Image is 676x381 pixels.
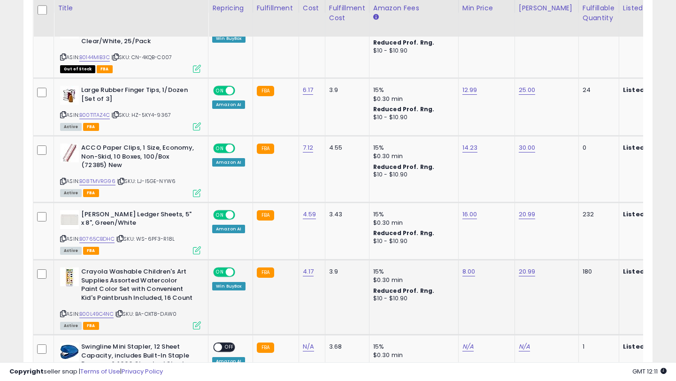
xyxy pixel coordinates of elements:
div: 15% [373,210,451,219]
span: 2025-09-6 12:11 GMT [632,367,667,376]
span: | SKU: WS-6PF3-R18L [116,235,175,243]
div: Fulfillment Cost [329,3,365,23]
img: 51ohpkJAJnL._SL40_.jpg [60,144,79,162]
div: $10 - $10.90 [373,237,451,245]
div: 3.68 [329,343,362,351]
div: Cost [303,3,321,13]
a: B00L49C4NC [79,310,114,318]
a: B08TMVRG96 [79,177,115,185]
div: 180 [583,267,612,276]
span: All listings currently available for purchase on Amazon [60,322,82,330]
b: Large Rubber Finger Tips, 1/Dozen [Set of 3] [81,86,195,106]
img: 41IRpyf1IWL._SL40_.jpg [60,210,79,229]
span: ON [214,145,226,152]
div: Amazon Fees [373,3,454,13]
div: ASIN: [60,144,201,196]
a: 4.17 [303,267,314,276]
strong: Copyright [9,367,44,376]
a: 4.59 [303,210,316,219]
span: ON [214,87,226,95]
a: N/A [519,342,530,351]
a: 20.99 [519,267,536,276]
div: $0.30 min [373,152,451,160]
b: Swingline Mini Stapler, 12 Sheet Capacity, includes Built-In Staple Remover & 1000 Standard Stapl... [81,343,195,380]
a: Privacy Policy [122,367,163,376]
small: FBA [257,144,274,154]
a: B0765CBDHC [79,235,115,243]
div: ASIN: [60,267,201,328]
a: 8.00 [462,267,476,276]
span: OFF [234,268,249,276]
a: 16.00 [462,210,477,219]
small: Amazon Fees. [373,13,379,22]
a: B00T1TAZ4C [79,111,110,119]
div: 15% [373,144,451,152]
div: Amazon AI [212,225,245,233]
small: FBA [257,267,274,278]
div: $0.30 min [373,276,451,284]
span: ON [214,211,226,219]
div: 24 [583,86,612,94]
b: ACCO Paper Clips, 1 Size, Economy, Non-Skid, 10 Boxes, 100/Box (72385) New [81,144,195,172]
small: FBA [257,210,274,221]
span: FBA [83,322,99,330]
b: Reduced Prof. Rng. [373,163,435,171]
div: $10 - $10.90 [373,114,451,122]
a: 7.12 [303,143,314,152]
span: | SKU: BA-OXT8-DAW0 [115,310,177,318]
div: 15% [373,86,451,94]
div: Win BuyBox [212,34,246,43]
div: $0.30 min [373,219,451,227]
b: [PERSON_NAME] Ledger Sheets, 5" x 8", Green/White [81,210,195,230]
b: Reduced Prof. Rng. [373,105,435,113]
img: 31E98GlfmzL._SL40_.jpg [60,343,79,361]
div: seller snap | | [9,367,163,376]
span: FBA [83,247,99,255]
small: FBA [257,343,274,353]
b: Listed Price: [623,85,666,94]
div: Amazon AI [212,100,245,109]
img: 41HYiUOhDFL._SL40_.jpg [60,86,79,105]
div: $0.30 min [373,95,451,103]
span: FBA [83,123,99,131]
b: Listed Price: [623,143,666,152]
div: ASIN: [60,210,201,254]
div: 0 [583,144,612,152]
b: Listed Price: [623,342,666,351]
img: 41MOr5kkEyL._SL40_.jpg [60,267,79,286]
span: All listings currently available for purchase on Amazon [60,247,82,255]
a: 30.00 [519,143,536,152]
span: All listings currently available for purchase on Amazon [60,123,82,131]
span: All listings currently available for purchase on Amazon [60,189,82,197]
div: 232 [583,210,612,219]
a: 12.99 [462,85,477,95]
b: Reduced Prof. Rng. [373,287,435,295]
div: 3.43 [329,210,362,219]
div: [PERSON_NAME] [519,3,575,13]
a: 6.17 [303,85,314,95]
a: B0144MIB3C [79,53,110,61]
div: Repricing [212,3,249,13]
span: ON [214,268,226,276]
b: Listed Price: [623,210,666,219]
span: | SKU: HZ-5KY4-9367 [111,111,171,119]
a: N/A [462,342,474,351]
div: Title [58,3,204,13]
div: 15% [373,267,451,276]
div: Amazon AI [212,158,245,167]
div: $0.30 min [373,351,451,359]
span: | SKU: LJ-I5GE-NYW6 [117,177,176,185]
div: 4.55 [329,144,362,152]
div: 15% [373,343,451,351]
a: N/A [303,342,314,351]
a: Terms of Use [80,367,120,376]
span: OFF [234,87,249,95]
div: ASIN: [60,86,201,130]
small: FBA [257,86,274,96]
a: 20.99 [519,210,536,219]
div: $10 - $10.90 [373,295,451,303]
span: FBA [83,189,99,197]
div: 1 [583,343,612,351]
span: | SKU: CN-4KQB-C007 [111,53,172,61]
div: 3.9 [329,86,362,94]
